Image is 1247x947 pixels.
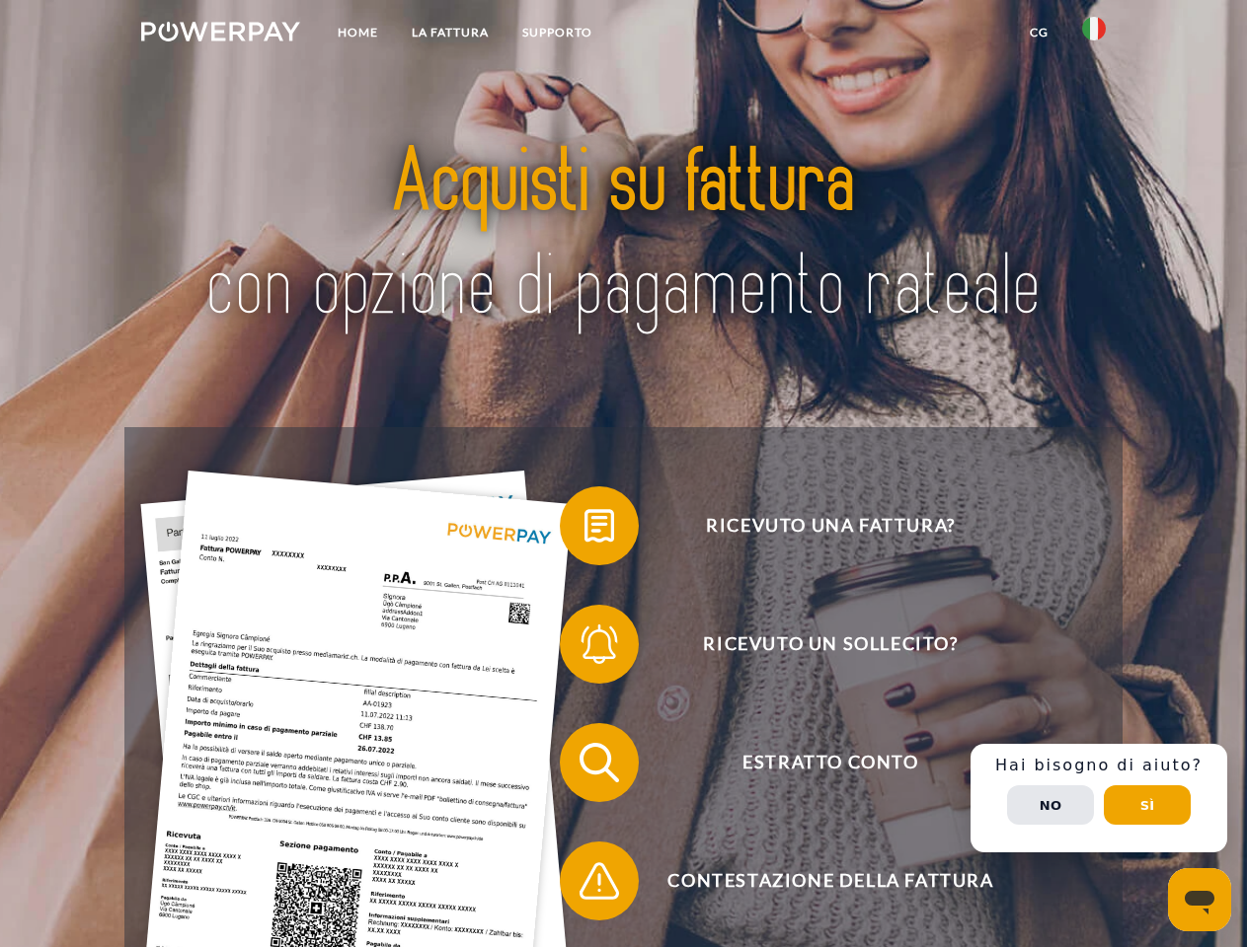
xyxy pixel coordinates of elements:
img: qb_warning.svg [575,856,624,906]
img: qb_search.svg [575,738,624,787]
img: title-powerpay_it.svg [189,95,1058,378]
button: Sì [1104,785,1191,825]
img: logo-powerpay-white.svg [141,22,300,41]
a: CG [1013,15,1065,50]
img: qb_bell.svg [575,619,624,669]
span: Ricevuto un sollecito? [588,605,1072,684]
a: LA FATTURA [395,15,506,50]
button: Ricevuto un sollecito? [560,605,1073,684]
iframe: Pulsante per aprire la finestra di messaggistica [1168,868,1231,931]
h3: Hai bisogno di aiuto? [982,756,1215,775]
span: Estratto conto [588,723,1072,802]
button: No [1007,785,1094,825]
span: Ricevuto una fattura? [588,486,1072,565]
span: Contestazione della fattura [588,841,1072,920]
button: Contestazione della fattura [560,841,1073,920]
img: qb_bill.svg [575,501,624,550]
button: Ricevuto una fattura? [560,486,1073,565]
div: Schnellhilfe [971,744,1227,852]
a: Supporto [506,15,609,50]
a: Home [321,15,395,50]
img: it [1082,17,1106,40]
button: Estratto conto [560,723,1073,802]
